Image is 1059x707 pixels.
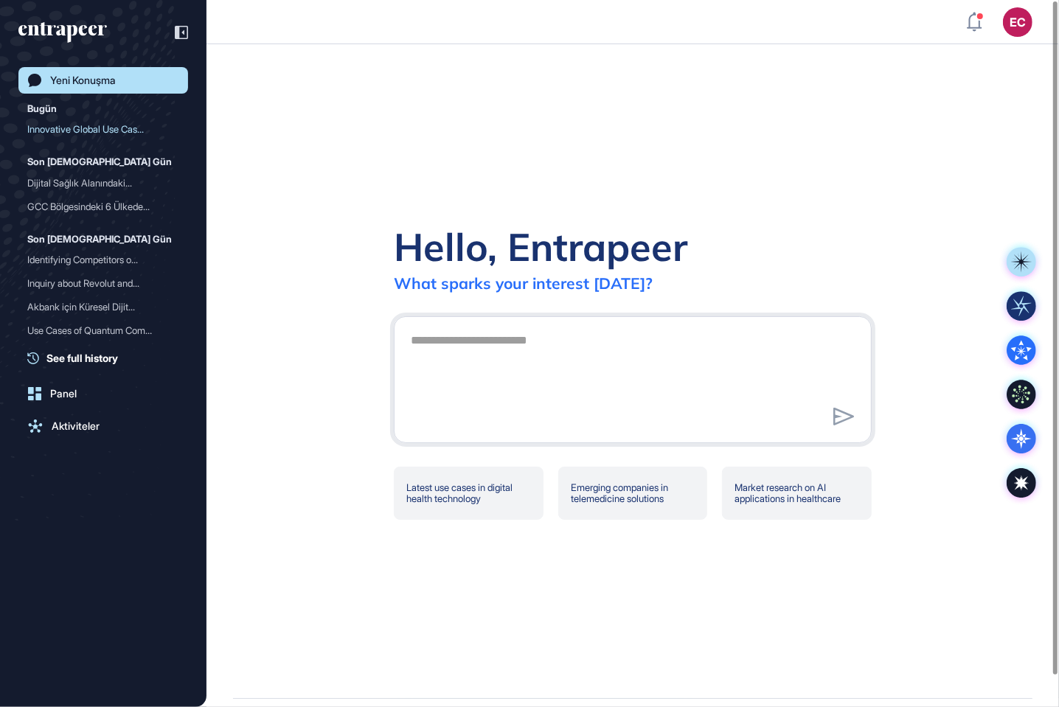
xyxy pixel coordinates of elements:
div: Inquiry about Revolut and... [27,271,167,295]
div: What sparks your interest [DATE]? [394,274,653,293]
div: Son [DEMOGRAPHIC_DATA] Gün [27,153,172,170]
div: Use Cases of Quantum Computing in Manufacturing: Insights from Ford Otosan and Beyond [27,318,179,342]
a: See full history [27,350,188,366]
div: Use Cases of Quantum Comp... [27,318,167,342]
span: See full history [46,350,118,366]
div: Panel [50,388,77,400]
div: Akbank için Küresel Dijit... [27,295,167,318]
a: Yeni Konuşma [18,67,188,94]
a: Panel [18,380,188,407]
div: Innovative Global Use Cas... [27,117,167,141]
div: entrapeer-logo [18,22,107,43]
div: Dijital Sağlık Alanındaki... [27,171,167,195]
div: GCC Bölgesindeki 6 Ülkede Gaming Laptop, Laptop ve Desktop Pazar Analizi: Büyüklük, Trendler ve E... [27,195,179,218]
div: Emerging companies in telemedicine solutions [558,467,708,520]
div: Inquiry about Revolut and JPMorgan [27,271,179,295]
div: Yeni Konuşma [50,74,116,86]
button: EC [1003,7,1032,37]
div: Latest use cases in digital health technology [394,467,544,520]
div: Market research on AI applications in healthcare [722,467,872,520]
div: Identifying Competitors of Revolut [27,248,179,271]
div: GCC Bölgesindeki 6 Ülkede... [27,195,167,218]
div: Son [DEMOGRAPHIC_DATA] Gün [27,230,172,248]
div: Identifying Competitors o... [27,248,167,271]
div: Aktiviteler [52,420,100,432]
div: Hello, Entrapeer [394,223,687,271]
div: Akbank için Küresel Dijital Dönüşüm ve Teknoloji Yatırımları Üzerine Yenilikçi Use Case'ler [27,295,179,318]
a: Aktiviteler [18,413,188,439]
div: Innovative Global Use Cases in Telecommunications [27,117,179,141]
div: Bugün [27,100,57,117]
div: Dijital Sağlık Alanındaki Global Use Case Örnekleri [27,171,179,195]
